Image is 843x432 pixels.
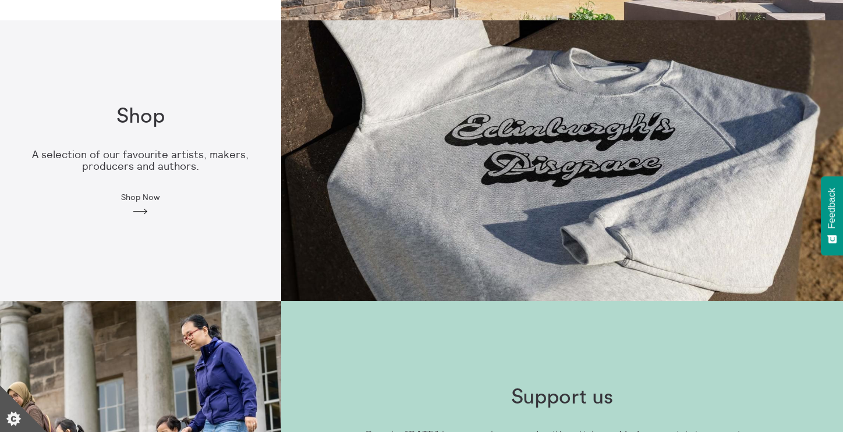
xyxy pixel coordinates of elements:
h1: Support us [511,385,613,409]
button: Feedback - Show survey [821,176,843,255]
p: A selection of our favourite artists, makers, producers and authors. [19,149,263,173]
h1: Shop [116,105,165,128]
span: Feedback [827,188,837,229]
span: Shop Now [121,192,160,202]
img: Edinburgh s disgrace sweatshirt 1 [281,20,843,301]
